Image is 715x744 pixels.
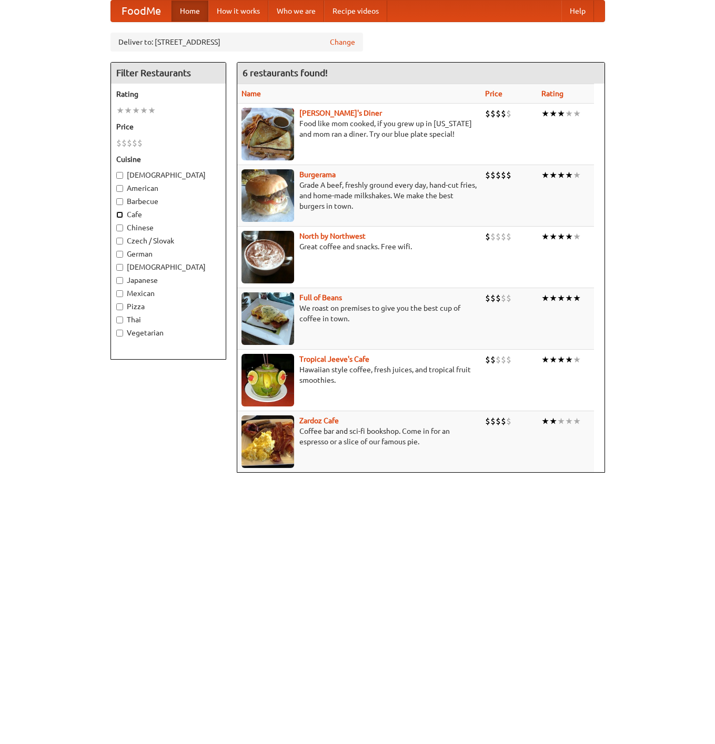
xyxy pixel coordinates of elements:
[557,108,565,119] li: ★
[241,354,294,406] img: jeeves.jpg
[241,108,294,160] img: sallys.jpg
[549,354,557,365] li: ★
[485,354,490,365] li: $
[116,225,123,231] input: Chinese
[490,354,496,365] li: $
[573,231,581,242] li: ★
[565,231,573,242] li: ★
[506,292,511,304] li: $
[299,355,369,363] a: Tropical Jeeve's Cafe
[549,231,557,242] li: ★
[496,354,501,365] li: $
[330,37,355,47] a: Change
[549,415,557,427] li: ★
[485,169,490,181] li: $
[116,185,123,192] input: American
[241,89,261,98] a: Name
[506,354,511,365] li: $
[485,89,502,98] a: Price
[116,277,123,284] input: Japanese
[490,231,496,242] li: $
[299,293,342,302] a: Full of Beans
[116,222,220,233] label: Chinese
[541,415,549,427] li: ★
[110,33,363,52] div: Deliver to: [STREET_ADDRESS]
[485,231,490,242] li: $
[573,415,581,427] li: ★
[541,231,549,242] li: ★
[299,109,382,117] a: [PERSON_NAME]'s Diner
[541,169,549,181] li: ★
[241,415,294,468] img: zardoz.jpg
[208,1,268,22] a: How it works
[116,89,220,99] h5: Rating
[122,137,127,149] li: $
[111,1,172,22] a: FoodMe
[137,137,143,149] li: $
[124,105,132,116] li: ★
[496,415,501,427] li: $
[485,292,490,304] li: $
[490,415,496,427] li: $
[241,364,477,385] p: Hawaiian style coffee, fresh juices, and tropical fruit smoothies.
[541,292,549,304] li: ★
[501,415,506,427] li: $
[299,170,336,179] a: Burgerama
[116,198,123,205] input: Barbecue
[299,232,366,240] a: North by Northwest
[116,251,123,258] input: German
[148,105,156,116] li: ★
[116,236,220,246] label: Czech / Slovak
[299,416,339,425] a: Zardoz Cafe
[490,169,496,181] li: $
[557,354,565,365] li: ★
[549,169,557,181] li: ★
[496,108,501,119] li: $
[506,231,511,242] li: $
[573,108,581,119] li: ★
[116,301,220,312] label: Pizza
[501,169,506,181] li: $
[496,169,501,181] li: $
[501,292,506,304] li: $
[127,137,132,149] li: $
[490,108,496,119] li: $
[557,292,565,304] li: ★
[506,415,511,427] li: $
[116,105,124,116] li: ★
[565,354,573,365] li: ★
[116,317,123,323] input: Thai
[501,108,506,119] li: $
[116,275,220,286] label: Japanese
[116,154,220,165] h5: Cuisine
[172,1,208,22] a: Home
[549,108,557,119] li: ★
[116,238,123,244] input: Czech / Slovak
[549,292,557,304] li: ★
[561,1,594,22] a: Help
[496,231,501,242] li: $
[116,328,220,338] label: Vegetarian
[116,211,123,218] input: Cafe
[565,108,573,119] li: ★
[241,169,294,222] img: burgerama.jpg
[111,63,226,84] h4: Filter Restaurants
[132,137,137,149] li: $
[565,169,573,181] li: ★
[496,292,501,304] li: $
[506,108,511,119] li: $
[268,1,324,22] a: Who we are
[243,68,328,78] ng-pluralize: 6 restaurants found!
[541,354,549,365] li: ★
[116,249,220,259] label: German
[485,108,490,119] li: $
[241,231,294,283] img: north.jpg
[132,105,140,116] li: ★
[573,292,581,304] li: ★
[485,415,490,427] li: $
[116,196,220,207] label: Barbecue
